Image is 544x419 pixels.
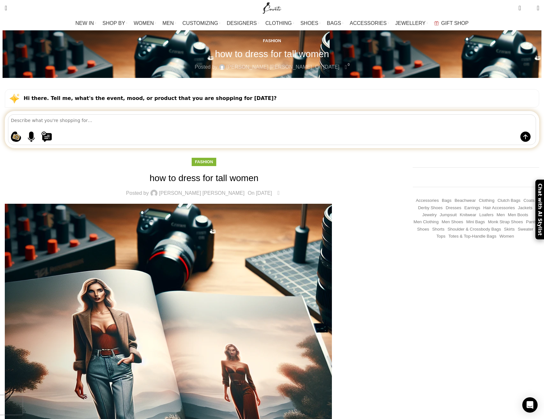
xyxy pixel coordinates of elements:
[464,205,480,211] a: Earrings (184 items)
[499,233,514,240] a: Women (21,929 items)
[422,212,437,218] a: Jewelry (408 items)
[432,226,445,232] a: Shorts (322 items)
[434,21,439,25] img: GiftBag
[195,159,213,164] a: Fashion
[417,226,429,232] a: Shoes (294 items)
[163,20,174,26] span: MEN
[265,17,294,30] a: CLOTHING
[483,205,515,211] a: Hair Accessories (245 items)
[488,219,523,225] a: Monk strap shoes (262 items)
[261,5,283,10] a: Site logo
[159,191,245,196] a: [PERSON_NAME] [PERSON_NAME]
[215,48,329,59] h1: how to dress for tall women
[460,212,476,218] a: Knitwear (483 items)
[182,20,218,26] span: CUSTOMIZING
[219,64,225,70] img: author-avatar
[150,190,157,197] img: author-avatar
[479,198,494,204] a: Clothing (18,673 items)
[126,191,149,196] span: Posted by
[418,205,443,211] a: Derby shoes (233 items)
[350,17,389,30] a: ACCESSORIES
[134,20,154,26] span: WOMEN
[346,62,351,67] span: 0
[300,20,318,26] span: SHOES
[504,226,515,232] a: Skirts (1,049 items)
[455,198,476,204] a: Beachwear (451 items)
[442,198,451,204] a: Bags (1,744 items)
[315,64,339,70] time: On [DATE]
[416,198,439,204] a: Accessories (745 items)
[414,219,439,225] a: Men Clothing (418 items)
[519,3,524,8] span: 0
[103,20,125,26] span: SHOP BY
[195,63,217,71] span: Posted by
[518,205,532,211] a: Jackets (1,198 items)
[524,198,535,204] a: Coats (417 items)
[527,6,532,11] span: 0
[434,17,469,30] a: GIFT SHOP
[496,212,505,218] a: Men (1,906 items)
[263,38,281,43] a: Fashion
[395,20,425,26] span: JEWELLERY
[265,20,292,26] span: CLOTHING
[2,2,10,14] a: Search
[518,226,533,232] a: Sweater (243 items)
[448,233,496,240] a: Totes & Top-Handle Bags (361 items)
[2,17,542,30] div: Main navigation
[134,17,156,30] a: WOMEN
[182,17,220,30] a: CUSTOMIZING
[327,20,341,26] span: BAGS
[395,17,428,30] a: JEWELLERY
[515,2,524,14] a: 0
[446,205,461,211] a: Dresses (9,673 items)
[497,198,520,204] a: Clutch Bags (155 items)
[522,397,538,413] div: Open Intercom Messenger
[479,212,493,218] a: Loafers (193 items)
[350,20,387,26] span: ACCESSORIES
[442,219,463,225] a: Men Shoes (1,372 items)
[75,17,96,30] a: NEW IN
[300,17,320,30] a: SHOES
[275,189,282,197] a: 0
[5,172,403,184] h1: how to dress for tall women
[466,219,485,225] a: Mini Bags (367 items)
[327,17,343,30] a: BAGS
[227,17,259,30] a: DESIGNERS
[75,20,94,26] span: NEW IN
[508,212,528,218] a: Men Boots (296 items)
[279,189,284,194] span: 0
[163,17,176,30] a: MEN
[526,2,532,14] div: My Wishlist
[436,233,445,240] a: Tops (2,988 items)
[248,190,272,196] time: On [DATE]
[526,219,537,225] a: Pants (1,359 items)
[227,20,257,26] span: DESIGNERS
[441,20,469,26] span: GIFT SHOP
[226,63,312,71] a: [PERSON_NAME] [PERSON_NAME]
[448,226,501,232] a: Shoulder & Crossbody Bags (672 items)
[342,63,349,71] a: 0
[103,17,127,30] a: SHOP BY
[440,212,456,218] a: Jumpsuit (155 items)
